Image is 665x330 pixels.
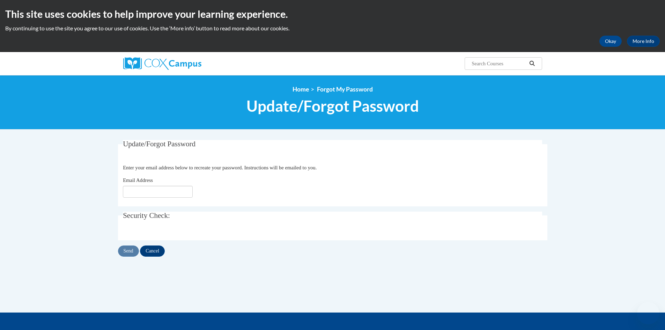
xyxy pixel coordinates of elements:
[5,24,660,32] p: By continuing to use the site you agree to our use of cookies. Use the ‘More info’ button to read...
[123,177,153,183] span: Email Address
[123,211,170,220] span: Security Check:
[471,59,527,68] input: Search Courses
[527,59,537,68] button: Search
[246,97,419,115] span: Update/Forgot Password
[123,57,256,70] a: Cox Campus
[123,186,193,198] input: Email
[140,245,165,257] input: Cancel
[293,86,309,93] a: Home
[123,140,195,148] span: Update/Forgot Password
[5,7,660,21] h2: This site uses cookies to help improve your learning experience.
[123,165,317,170] span: Enter your email address below to recreate your password. Instructions will be emailed to you.
[123,57,201,70] img: Cox Campus
[317,86,373,93] span: Forgot My Password
[637,302,659,324] iframe: Button to launch messaging window
[599,36,622,47] button: Okay
[627,36,660,47] a: More Info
